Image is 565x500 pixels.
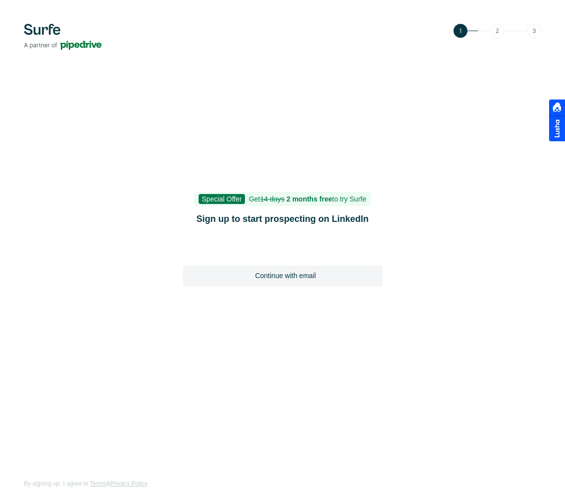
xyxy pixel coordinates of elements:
[255,271,316,281] span: Continue with email
[24,24,102,50] img: Surfe's logo
[90,480,107,487] a: Terms
[286,195,332,203] b: 2 months free
[453,24,541,38] img: Step 1
[199,194,245,204] span: Special Offer
[24,480,88,487] span: By signing up, I agree to
[260,195,285,203] s: 14 days
[183,212,382,226] h1: Sign up to start prospecting on LinkedIn
[249,195,366,203] span: Get to try Surfe
[106,480,110,487] span: &
[110,480,147,487] a: Privacy Policy
[178,239,387,261] iframe: Sign in with Google Button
